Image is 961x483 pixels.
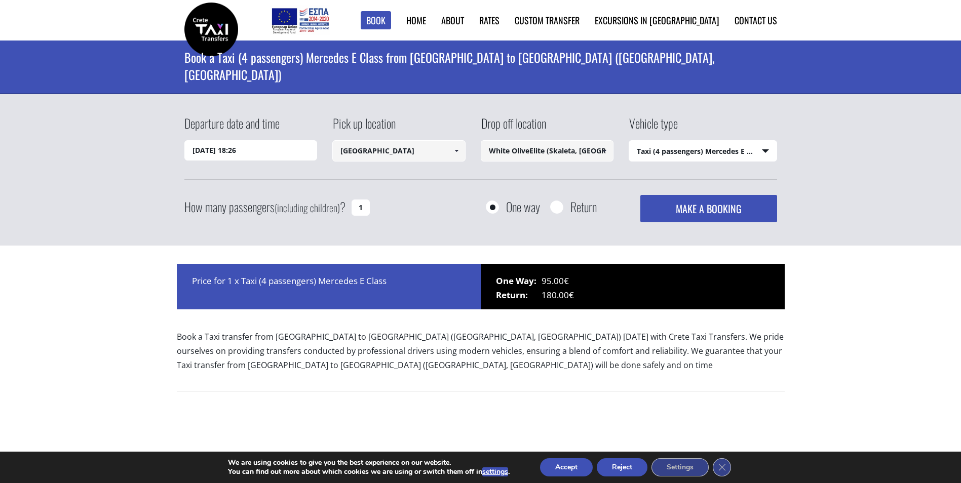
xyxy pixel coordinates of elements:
p: Book a Taxi transfer from [GEOGRAPHIC_DATA] to [GEOGRAPHIC_DATA] ([GEOGRAPHIC_DATA], [GEOGRAPHIC_... [177,330,785,381]
img: e-bannersEUERDF180X90.jpg [270,5,330,35]
p: You can find out more about which cookies we are using or switch them off in . [228,467,510,476]
span: One Way: [496,274,542,288]
a: Rates [479,14,499,27]
a: About [441,14,464,27]
span: Taxi (4 passengers) Mercedes E Class [629,141,777,162]
label: Pick up location [332,114,396,140]
h1: Book a Taxi (4 passengers) Mercedes E Class from [GEOGRAPHIC_DATA] to [GEOGRAPHIC_DATA] ([GEOGRAP... [184,41,777,91]
button: Settings [651,458,709,476]
button: Close GDPR Cookie Banner [713,458,731,476]
label: Vehicle type [629,114,678,140]
input: Select pickup location [332,140,466,162]
input: Select drop-off location [481,140,614,162]
small: (including children) [275,200,340,215]
label: Drop off location [481,114,546,140]
a: Custom Transfer [515,14,580,27]
div: Price for 1 x Taxi (4 passengers) Mercedes E Class [177,264,481,309]
img: Crete Taxi Transfers | Book a Taxi transfer from Heraklion airport to White OliveElite (Skaleta, ... [184,3,238,56]
button: Reject [597,458,647,476]
a: Book [361,11,391,30]
button: settings [482,467,508,476]
span: Return: [496,288,542,302]
a: Excursions in [GEOGRAPHIC_DATA] [595,14,719,27]
a: Contact us [735,14,777,27]
button: MAKE A BOOKING [640,195,777,222]
label: One way [506,200,540,213]
a: Show All Items [448,140,465,162]
a: Home [406,14,426,27]
div: 95.00€ 180.00€ [481,264,785,309]
label: Return [570,200,597,213]
button: Accept [540,458,593,476]
a: Show All Items [596,140,613,162]
p: We are using cookies to give you the best experience on our website. [228,458,510,467]
a: Crete Taxi Transfers | Book a Taxi transfer from Heraklion airport to White OliveElite (Skaleta, ... [184,23,238,33]
label: How many passengers ? [184,195,345,220]
label: Departure date and time [184,114,280,140]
